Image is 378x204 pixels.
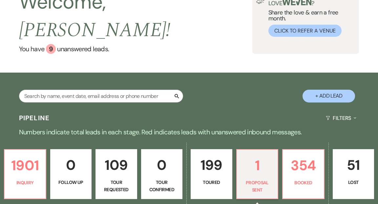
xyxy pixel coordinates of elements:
p: Tour Requested [100,179,133,193]
a: 1901Inquiry [4,149,46,199]
button: Click to Refer a Venue [268,25,342,37]
p: Follow Up [54,179,88,186]
p: Booked [287,179,320,186]
a: 0Tour Confirmed [141,149,183,199]
a: You have 9 unanswered leads. [19,44,252,54]
a: 0Follow Up [50,149,92,199]
a: 354Booked [282,149,325,199]
p: Inquiry [9,179,42,186]
p: 0 [54,154,88,176]
p: Lost [337,179,370,186]
p: 109 [100,154,133,176]
p: Toured [195,179,228,186]
p: 51 [337,154,370,176]
p: 199 [195,154,228,176]
a: 51Lost [333,149,374,199]
a: 1Proposal Sent [236,149,279,199]
p: 1 [241,154,274,176]
input: Search by name, event date, email address or phone number [19,90,183,102]
button: Filters [323,109,359,127]
button: + Add Lead [303,90,355,102]
a: 109Tour Requested [95,149,137,199]
p: 1901 [9,154,42,176]
p: Tour Confirmed [145,179,178,193]
div: 9 [46,44,56,54]
p: 0 [145,154,178,176]
a: 199Toured [191,149,232,199]
p: Proposal Sent [241,179,274,194]
span: [PERSON_NAME] ! [19,15,171,45]
h3: Pipeline [19,113,50,123]
p: 354 [287,154,320,176]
